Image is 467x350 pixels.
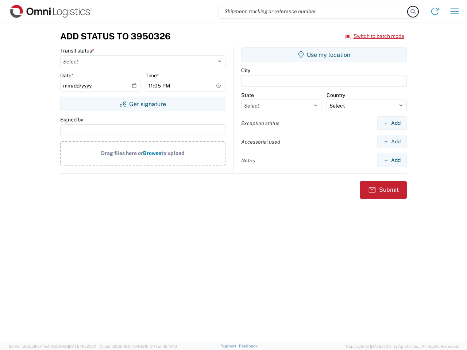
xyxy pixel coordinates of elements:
[60,72,74,79] label: Date
[241,47,407,62] button: Use my location
[60,97,225,111] button: Get signature
[143,150,161,156] span: Browse
[241,67,250,74] label: City
[60,116,83,123] label: Signed by
[241,120,279,127] label: Exception status
[100,344,177,349] span: Client: 2025.18.0-7346316
[377,135,407,148] button: Add
[327,92,345,98] label: Country
[60,47,94,54] label: Transit status
[239,344,258,348] a: Feedback
[345,30,404,42] button: Switch to batch mode
[146,72,159,79] label: Time
[9,344,96,349] span: Server: 2025.18.0-4e47823f9d1
[148,344,177,349] span: [DATE] 08:10:16
[221,344,239,348] a: Support
[346,343,458,350] span: Copyright © [DATE]-[DATE] Agistix Inc., All Rights Reserved
[60,31,171,42] h3: Add Status to 3950326
[377,116,407,130] button: Add
[377,153,407,167] button: Add
[241,157,255,164] label: Notes
[219,4,408,18] input: Shipment, tracking or reference number
[161,150,185,156] span: to upload
[360,181,407,199] button: Submit
[101,150,143,156] span: Drag files here or
[241,92,254,98] label: State
[241,139,280,145] label: Accessorial used
[68,344,96,349] span: [DATE] 10:23:21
